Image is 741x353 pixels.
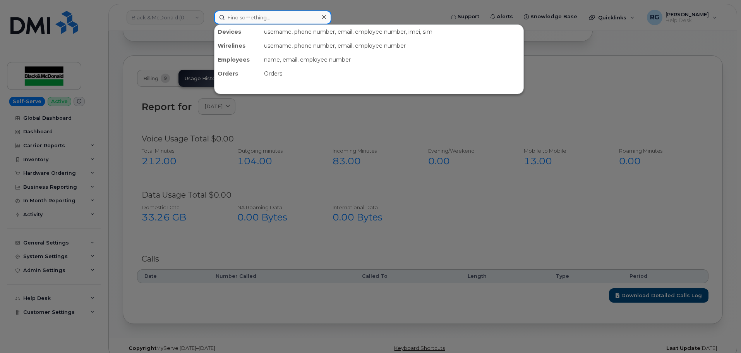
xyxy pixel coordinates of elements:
[214,39,261,53] div: Wirelines
[214,10,331,24] input: Find something...
[214,67,261,81] div: Orders
[261,39,523,53] div: username, phone number, email, employee number
[261,25,523,39] div: username, phone number, email, employee number, imei, sim
[214,25,261,39] div: Devices
[261,53,523,67] div: name, email, employee number
[261,67,523,81] div: Orders
[214,53,261,67] div: Employees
